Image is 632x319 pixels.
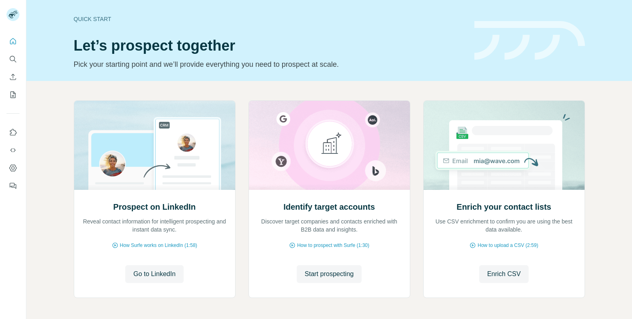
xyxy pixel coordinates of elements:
p: Discover target companies and contacts enriched with B2B data and insights. [257,217,402,234]
button: My lists [6,87,19,102]
img: Prospect on LinkedIn [74,101,236,190]
button: Use Surfe API [6,143,19,157]
button: Dashboard [6,161,19,175]
button: Enrich CSV [6,70,19,84]
h2: Prospect on LinkedIn [113,201,195,213]
button: Use Surfe on LinkedIn [6,125,19,140]
button: Quick start [6,34,19,49]
img: Identify target accounts [249,101,410,190]
button: Enrich CSV [479,265,529,283]
span: How to prospect with Surfe (1:30) [297,242,369,249]
h1: Let’s prospect together [74,38,465,54]
span: Start prospecting [305,269,354,279]
span: Enrich CSV [487,269,521,279]
button: Start prospecting [297,265,362,283]
h2: Identify target accounts [283,201,375,213]
p: Reveal contact information for intelligent prospecting and instant data sync. [82,217,227,234]
p: Pick your starting point and we’ll provide everything you need to prospect at scale. [74,59,465,70]
span: How Surfe works on LinkedIn (1:58) [120,242,197,249]
span: How to upload a CSV (2:59) [478,242,538,249]
img: banner [474,21,585,60]
div: Quick start [74,15,465,23]
p: Use CSV enrichment to confirm you are using the best data available. [432,217,576,234]
button: Search [6,52,19,66]
img: Enrich your contact lists [423,101,585,190]
button: Feedback [6,179,19,193]
span: Go to LinkedIn [133,269,176,279]
button: Go to LinkedIn [125,265,184,283]
h2: Enrich your contact lists [456,201,551,213]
